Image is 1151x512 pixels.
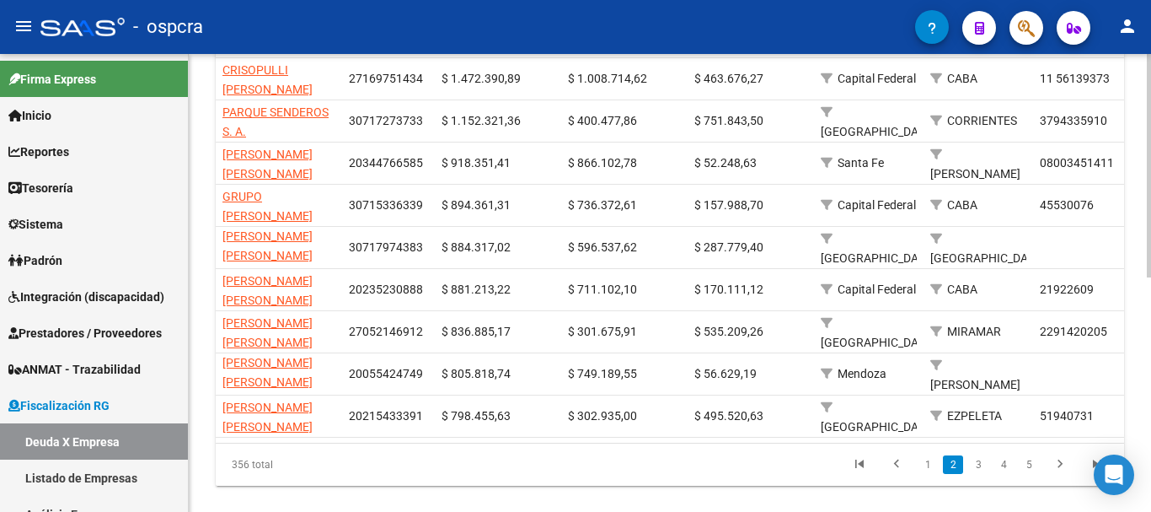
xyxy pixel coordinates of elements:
span: $ 157.988,70 [694,198,763,212]
span: 45530076 [1040,198,1094,212]
div: Open Intercom Messenger [1094,455,1134,495]
span: Mendoza [838,367,886,380]
span: $ 918.351,41 [442,156,511,170]
a: 3 [968,455,988,474]
span: $ 881.213,22 [442,283,511,296]
span: [PERSON_NAME] [PERSON_NAME] S.R.L [222,229,313,282]
span: 27052146912 [349,325,423,338]
span: $ 805.818,74 [442,367,511,380]
span: $ 751.843,50 [694,114,763,127]
span: Santa Fe [838,156,884,170]
span: [PERSON_NAME] [930,378,1020,391]
mat-icon: person [1117,16,1138,36]
span: $ 1.008.714,62 [568,72,647,85]
span: Prestadores / Proveedores [8,324,162,342]
a: 1 [918,455,938,474]
span: 30717273733 [349,114,423,127]
span: Fiscalización RG [8,396,110,415]
span: $ 302.935,00 [568,409,637,423]
span: CORRIENTES [947,114,1017,127]
span: 27169751434 [349,72,423,85]
span: [PERSON_NAME] [PERSON_NAME] [222,274,313,307]
span: PARQUE SENDEROS S. A. [222,105,329,138]
a: go to previous page [881,455,913,474]
span: $ 495.520,63 [694,409,763,423]
span: 30715336339 [349,198,423,212]
span: $ 52.248,63 [694,156,757,170]
span: [PERSON_NAME] [PERSON_NAME] [222,316,313,349]
div: 356 total [216,444,394,486]
span: $ 287.779,40 [694,240,763,254]
span: CRISOPULLI [PERSON_NAME] [PERSON_NAME] [222,63,313,116]
a: go to next page [1044,455,1076,474]
li: page 2 [940,450,966,479]
span: [PERSON_NAME] [930,167,1020,181]
span: $ 56.629,19 [694,367,757,380]
a: 4 [993,455,1014,474]
span: 11 56139373 [1040,72,1110,85]
span: 20215433391 [349,409,423,423]
span: $ 736.372,61 [568,198,637,212]
span: Integración (discapacidad) [8,288,164,306]
span: Capital Federal [838,72,916,85]
span: 51940731 [1040,409,1094,423]
li: page 1 [915,450,940,479]
span: $ 749.189,55 [568,367,637,380]
span: $ 798.455,63 [442,409,511,423]
span: [PERSON_NAME] [PERSON_NAME] [222,356,313,389]
span: MIRAMAR [947,325,1001,338]
span: $ 170.111,12 [694,283,763,296]
span: CABA [947,198,977,212]
span: $ 535.209,26 [694,325,763,338]
span: $ 1.472.390,89 [442,72,521,85]
span: [GEOGRAPHIC_DATA] [821,420,934,434]
a: 2 [943,455,963,474]
span: 20235230888 [349,283,423,296]
span: Reportes [8,143,69,161]
span: 30717974383 [349,240,423,254]
span: 2291420205 [1040,325,1107,338]
span: $ 884.317,02 [442,240,511,254]
span: $ 463.676,27 [694,72,763,85]
span: Capital Federal [838,283,916,296]
a: go to last page [1081,455,1113,474]
span: Inicio [8,106,51,125]
span: Padrón [8,251,62,270]
span: 08003451411 [1040,156,1114,170]
span: $ 894.361,31 [442,198,511,212]
mat-icon: menu [13,16,34,36]
span: $ 711.102,10 [568,283,637,296]
span: [PERSON_NAME] [PERSON_NAME] [222,148,313,181]
span: GRUPO [PERSON_NAME] S.R.L. [222,190,313,242]
span: [GEOGRAPHIC_DATA] [821,336,934,349]
span: [GEOGRAPHIC_DATA] [821,251,934,265]
span: CABA [947,283,977,296]
li: page 5 [1016,450,1041,479]
span: $ 301.675,91 [568,325,637,338]
span: $ 866.102,78 [568,156,637,170]
span: 3794335910 [1040,114,1107,127]
a: 5 [1019,455,1039,474]
span: 20055424749 [349,367,423,380]
span: [GEOGRAPHIC_DATA] [930,251,1044,265]
span: 20344766585 [349,156,423,170]
span: $ 836.885,17 [442,325,511,338]
span: $ 596.537,62 [568,240,637,254]
span: Sistema [8,215,63,234]
span: Tesorería [8,179,73,197]
span: CABA [947,72,977,85]
li: page 4 [991,450,1016,479]
span: ANMAT - Trazabilidad [8,360,141,379]
a: go to first page [843,455,875,474]
span: Capital Federal [838,198,916,212]
span: - ospcra [133,8,203,46]
span: Firma Express [8,70,96,89]
li: page 3 [966,450,991,479]
span: [GEOGRAPHIC_DATA] [821,125,934,138]
span: $ 1.152.321,36 [442,114,521,127]
span: EZPELETA [947,409,1002,423]
span: [PERSON_NAME] [PERSON_NAME] [222,401,313,434]
span: 21922609 [1040,283,1094,296]
span: $ 400.477,86 [568,114,637,127]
